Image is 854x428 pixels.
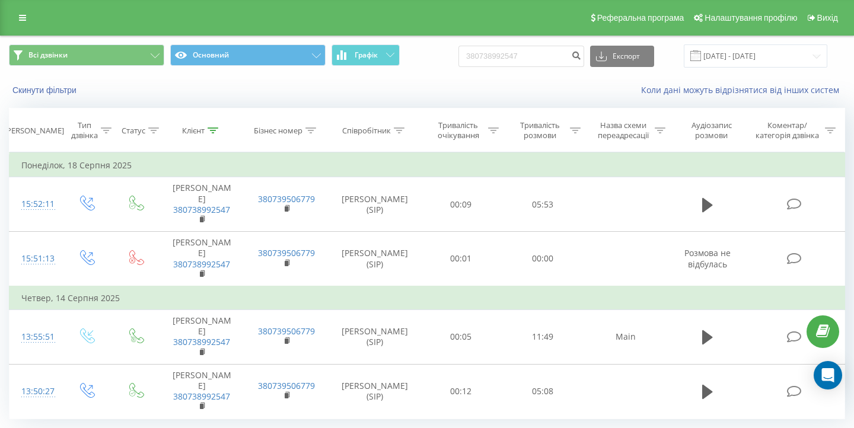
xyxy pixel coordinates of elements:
td: [PERSON_NAME] (SIP) [329,177,420,232]
a: 380739506779 [258,193,315,205]
div: 15:51:13 [21,247,50,270]
div: 15:52:11 [21,193,50,216]
td: Понеділок, 18 Серпня 2025 [9,154,845,177]
a: 380739506779 [258,247,315,258]
span: Вихід [817,13,838,23]
div: Open Intercom Messenger [814,361,842,389]
td: [PERSON_NAME] (SIP) [329,364,420,419]
td: [PERSON_NAME] (SIP) [329,310,420,365]
div: Тип дзвінка [71,120,98,140]
div: 13:50:27 [21,380,50,403]
td: [PERSON_NAME] [160,364,244,419]
button: Графік [332,44,400,66]
div: Назва схеми переадресації [594,120,652,140]
a: 380739506779 [258,380,315,391]
td: Main [584,310,668,365]
a: 380738992547 [173,336,230,347]
div: [PERSON_NAME] [4,126,64,136]
td: [PERSON_NAME] (SIP) [329,232,420,286]
td: 05:53 [502,177,584,232]
td: [PERSON_NAME] [160,232,244,286]
div: Клієнт [182,126,205,136]
div: Коментар/категорія дзвінка [753,120,822,140]
td: 00:05 [420,310,502,365]
button: Скинути фільтри [9,85,82,95]
div: Аудіозапис розмови [679,120,744,140]
button: Основний [170,44,326,66]
button: Всі дзвінки [9,44,164,66]
input: Пошук за номером [458,46,584,67]
a: 380738992547 [173,204,230,215]
a: 380738992547 [173,258,230,270]
td: Четвер, 14 Серпня 2025 [9,286,845,310]
a: 380739506779 [258,325,315,337]
div: Статус [122,126,145,136]
div: Бізнес номер [254,126,302,136]
span: Всі дзвінки [28,50,68,60]
div: Тривалість розмови [512,120,567,140]
td: [PERSON_NAME] [160,177,244,232]
td: 00:09 [420,177,502,232]
a: 380738992547 [173,391,230,402]
td: 00:01 [420,232,502,286]
div: 13:55:51 [21,325,50,349]
a: Коли дані можуть відрізнятися вiд інших систем [641,84,845,95]
td: 11:49 [502,310,584,365]
span: Графік [355,51,378,59]
td: [PERSON_NAME] [160,310,244,365]
div: Тривалість очікування [431,120,486,140]
div: Співробітник [342,126,391,136]
td: 05:08 [502,364,584,419]
button: Експорт [590,46,654,67]
span: Налаштування профілю [705,13,797,23]
span: Реферальна програма [597,13,684,23]
span: Розмова не відбулась [684,247,731,269]
td: 00:12 [420,364,502,419]
td: 00:00 [502,232,584,286]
